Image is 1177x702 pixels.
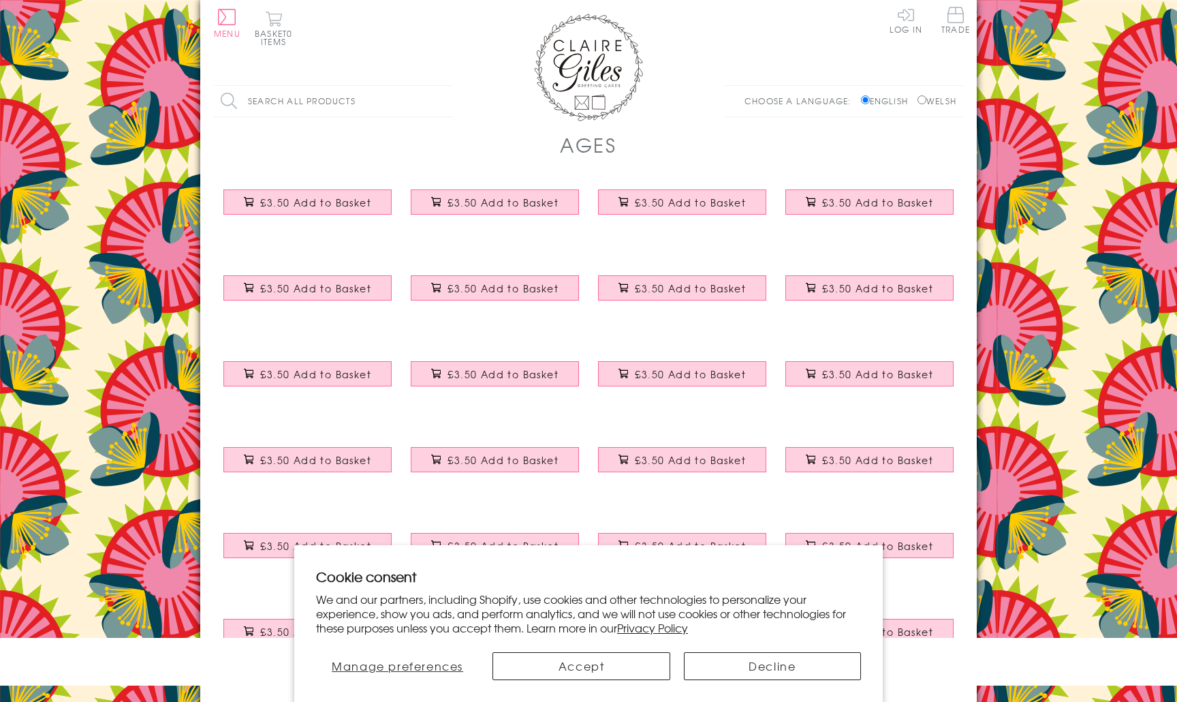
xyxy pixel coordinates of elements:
input: Welsh [917,95,926,104]
button: Basket0 items [255,11,292,46]
span: £3.50 Add to Basket [635,367,746,381]
a: Birthday Card, Age 4 Boy Blue, Embellished with a padded star £3.50 Add to Basket [776,265,963,324]
a: Birthday Card, Boy Blue, Happy 2nd Birthday, Embellished with a padded star £3.50 Add to Basket [776,179,963,238]
button: £3.50 Add to Basket [411,275,580,301]
label: Welsh [917,95,956,107]
a: Privacy Policy [617,620,688,636]
span: £3.50 Add to Basket [822,453,933,467]
span: £3.50 Add to Basket [260,539,371,553]
span: £3.50 Add to Basket [448,539,559,553]
button: £3.50 Add to Basket [785,361,954,386]
button: £3.50 Add to Basket [598,189,767,215]
span: £3.50 Add to Basket [635,539,746,553]
button: £3.50 Add to Basket [411,447,580,472]
a: Birthday Card, Age 9 Boy, Happy 9th Birthday, Embellished with a padded star £3.50 Add to Basket [401,523,588,581]
button: £3.50 Add to Basket [411,533,580,558]
span: Trade [941,7,970,33]
button: £3.50 Add to Basket [598,275,767,301]
p: We and our partners, including Shopify, use cookies and other technologies to personalize your ex... [316,592,861,635]
button: £3.50 Add to Basket [223,533,392,558]
span: £3.50 Add to Basket [822,539,933,553]
p: Choose a language: [744,95,858,107]
span: £3.50 Add to Basket [260,453,371,467]
a: Birthday Card, Age 6 Girl, Happy 6th Birthday, fabric butterfly embellished £3.50 Add to Basket [588,351,776,410]
span: £3.50 Add to Basket [822,196,933,209]
a: Birthday Card, Age 3 Girl Pink, Embellished with a fabric butterfly £3.50 Add to Basket [214,265,401,324]
button: £3.50 Add to Basket [411,189,580,215]
a: Birthday Card, Age 11 Girl, 11th Birthday, Embellished with a shiny padded star £3.50 Add to Basket [214,609,401,667]
a: Birthday Card, Age 6 Boy, Happy 6th Birthday, Embellished with a padded star £3.50 Add to Basket [776,351,963,410]
span: £3.50 Add to Basket [822,367,933,381]
button: £3.50 Add to Basket [223,189,392,215]
span: 0 items [261,27,292,48]
input: English [861,95,870,104]
a: Birthday Card, Age 10 Boy, Happy 10th Birthday, Embellished with a padded star £3.50 Add to Basket [776,523,963,581]
a: Birthday Card, Age 8 Boy, Happy 8th Birthday, Embellished with a padded star £3.50 Add to Basket [776,437,963,495]
button: £3.50 Add to Basket [598,533,767,558]
button: Decline [684,652,861,680]
span: £3.50 Add to Basket [635,196,746,209]
a: Birthday Card, Age 5 Boy, Happy 5th Birthday, Embellished with a padded star £3.50 Add to Basket [401,351,588,410]
a: Birthday Card, Age 7 Boy, Happy 7th Birthday, Embellished with a padded star £3.50 Add to Basket [401,437,588,495]
span: Menu [214,27,240,40]
button: £3.50 Add to Basket [785,189,954,215]
a: Birthday Card, Age 5 Girl, Happy 5th Birthday, Embellished with a padded star £3.50 Add to Basket [214,351,401,410]
span: £3.50 Add to Basket [448,453,559,467]
button: £3.50 Add to Basket [223,275,392,301]
span: £3.50 Add to Basket [260,196,371,209]
button: £3.50 Add to Basket [598,447,767,472]
button: £3.50 Add to Basket [785,533,954,558]
button: £3.50 Add to Basket [411,361,580,386]
a: Birthday Card, Age 3 Boy, Happy 3rd Birthday, Embellished with a padded star £3.50 Add to Basket [401,265,588,324]
span: £3.50 Add to Basket [260,625,371,639]
span: £3.50 Add to Basket [260,281,371,295]
h2: Cookie consent [316,567,861,586]
button: £3.50 Add to Basket [785,447,954,472]
img: Claire Giles Greetings Cards [534,14,643,121]
span: £3.50 Add to Basket [448,367,559,381]
a: Birthday Card, Age 10 Girl, Happy 10th Birthday, Embellished with a padded star £3.50 Add to Basket [588,523,776,581]
a: Birthday Card, Age 2 Girl Pink 2nd Birthday, Embellished with a fabric butterfly £3.50 Add to Basket [588,179,776,238]
button: £3.50 Add to Basket [223,361,392,386]
a: Log In [890,7,922,33]
span: £3.50 Add to Basket [260,367,371,381]
h1: AGES [560,131,617,159]
span: £3.50 Add to Basket [448,281,559,295]
button: £3.50 Add to Basket [598,361,767,386]
a: Birthday Card, Age 9 Girl, Happy 9th Birthday, fabric butterfly embellished £3.50 Add to Basket [214,523,401,581]
button: Menu [214,9,240,37]
button: Manage preferences [316,652,479,680]
span: £3.50 Add to Basket [635,453,746,467]
span: Manage preferences [332,658,463,674]
button: £3.50 Add to Basket [223,619,392,644]
input: Search all products [214,86,452,117]
button: Accept [492,652,670,680]
span: £3.50 Add to Basket [448,196,559,209]
button: £3.50 Add to Basket [785,275,954,301]
a: Birthday Card, Age 1 Blue Boy, 1st Birthday, Embellished with a padded star £3.50 Add to Basket [401,179,588,238]
span: £3.50 Add to Basket [635,281,746,295]
input: Search [439,86,452,117]
a: Birthday Card, Age 4 Girl, Pink, Embellished with a padded star £3.50 Add to Basket [588,265,776,324]
a: Birthday Card, Age 8 Girl, Happy 8th Birthday, fabric butterfly embellished £3.50 Add to Basket [588,437,776,495]
a: Birthday Card, Age 7 Girl, Happy 7th Birthday, fabric butterfly embellished £3.50 Add to Basket [214,437,401,495]
a: Birthday Card, Age 1 Girl Pink 1st Birthday, Embellished with a fabric butterfly £3.50 Add to Basket [214,179,401,238]
a: Trade [941,7,970,36]
label: English [861,95,915,107]
span: £3.50 Add to Basket [822,281,933,295]
button: £3.50 Add to Basket [223,447,392,472]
